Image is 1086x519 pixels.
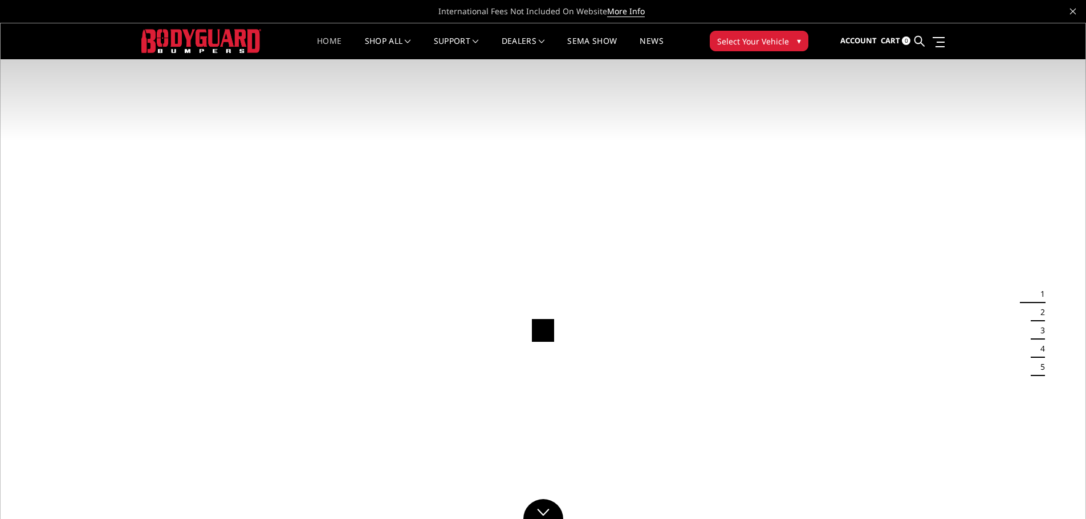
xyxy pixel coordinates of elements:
button: Select Your Vehicle [710,31,808,51]
img: BODYGUARD BUMPERS [141,29,261,52]
button: 4 of 5 [1034,340,1045,358]
span: 0 [902,36,910,45]
button: 3 of 5 [1034,321,1045,340]
a: Dealers [502,37,545,59]
a: Click to Down [523,499,563,519]
a: Account [840,26,877,56]
button: 1 of 5 [1034,285,1045,303]
a: News [640,37,663,59]
span: ▾ [797,35,801,47]
a: Home [317,37,341,59]
button: 5 of 5 [1034,358,1045,376]
a: shop all [365,37,411,59]
button: 2 of 5 [1034,303,1045,321]
a: Support [434,37,479,59]
a: More Info [607,6,645,17]
span: Account [840,35,877,46]
span: Select Your Vehicle [717,35,789,47]
span: Cart [881,35,900,46]
a: SEMA Show [567,37,617,59]
a: Cart 0 [881,26,910,56]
